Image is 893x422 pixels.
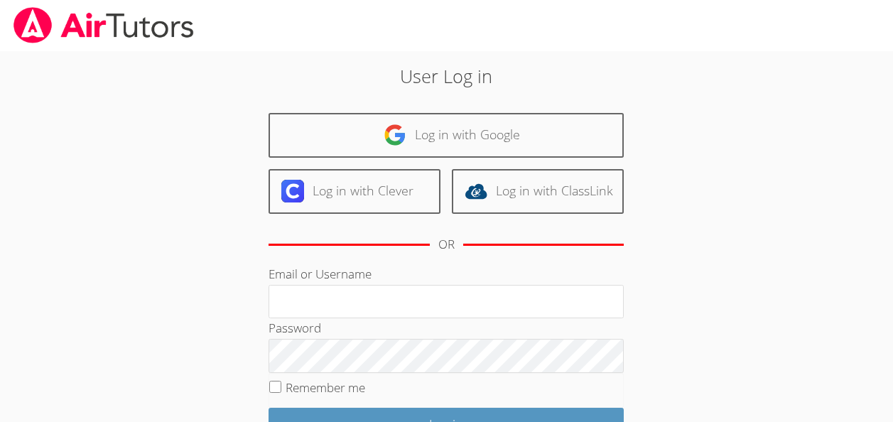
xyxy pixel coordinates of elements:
[281,180,304,202] img: clever-logo-6eab21bc6e7a338710f1a6ff85c0baf02591cd810cc4098c63d3a4b26e2feb20.svg
[269,266,372,282] label: Email or Username
[452,169,624,214] a: Log in with ClassLink
[269,320,321,336] label: Password
[205,63,688,90] h2: User Log in
[384,124,406,146] img: google-logo-50288ca7cdecda66e5e0955fdab243c47b7ad437acaf1139b6f446037453330a.svg
[269,113,624,158] a: Log in with Google
[269,169,440,214] a: Log in with Clever
[438,234,455,255] div: OR
[286,379,365,396] label: Remember me
[12,7,195,43] img: airtutors_banner-c4298cdbf04f3fff15de1276eac7730deb9818008684d7c2e4769d2f7ddbe033.png
[465,180,487,202] img: classlink-logo-d6bb404cc1216ec64c9a2012d9dc4662098be43eaf13dc465df04b49fa7ab582.svg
